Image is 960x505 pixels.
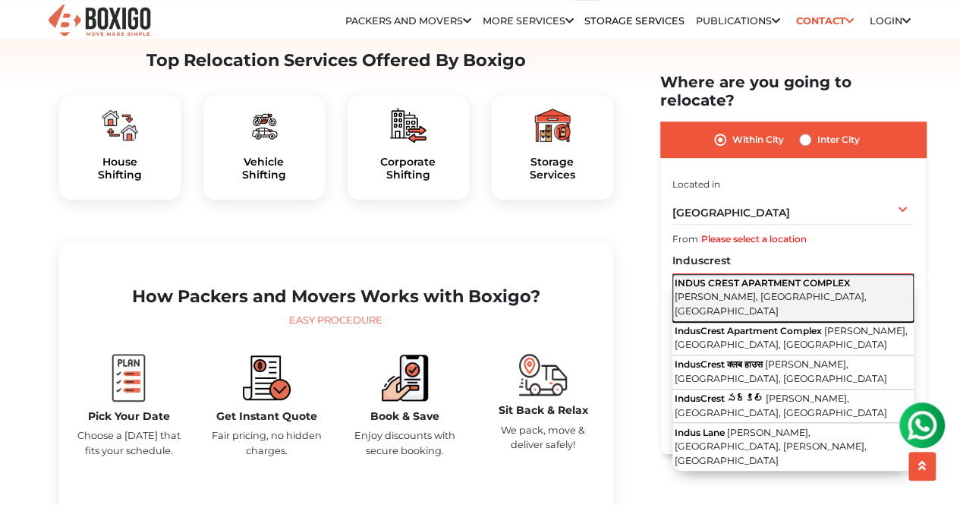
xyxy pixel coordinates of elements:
span: Indus Lane [675,426,725,437]
span: [GEOGRAPHIC_DATA] [672,206,790,219]
button: IndusCrest సర్కిల్ [PERSON_NAME], [GEOGRAPHIC_DATA], [GEOGRAPHIC_DATA] [672,389,914,423]
label: Within City [732,131,784,149]
input: Select Building or Nearest Landmark [672,248,914,274]
a: Packers and Movers [345,15,471,27]
button: scroll up [908,452,936,481]
a: VehicleShifting [216,156,313,181]
img: boxigo_packers_and_movers_plan [246,107,282,144]
h5: Get Instant Quote [209,410,325,423]
span: [PERSON_NAME], [GEOGRAPHIC_DATA], [GEOGRAPHIC_DATA] [675,358,887,384]
img: whatsapp-icon.svg [15,15,46,46]
span: IndusCrest సర్కిల్ [675,393,763,404]
span: [PERSON_NAME], [GEOGRAPHIC_DATA], [PERSON_NAME], [GEOGRAPHIC_DATA] [675,426,867,466]
p: Fair pricing, no hidden charges. [209,428,325,457]
img: boxigo_packers_and_movers_book [381,354,429,402]
label: Located in [672,177,720,191]
div: Easy Procedure [71,313,601,328]
a: HouseShifting [71,156,168,181]
a: Publications [696,15,780,27]
a: More services [483,15,574,27]
a: Storage Services [584,15,685,27]
h5: House Shifting [71,156,168,181]
h2: How Packers and Movers Works with Boxigo? [71,286,601,307]
p: Choose a [DATE] that fits your schedule. [71,428,187,457]
h5: Storage Services [504,156,601,181]
label: Please select a location [701,232,807,246]
label: From [672,232,698,246]
a: Login [869,15,910,27]
a: CorporateShifting [360,156,457,181]
button: IndusCrest Apartment Complex [PERSON_NAME], [GEOGRAPHIC_DATA], [GEOGRAPHIC_DATA] [672,321,914,355]
img: boxigo_packers_and_movers_plan [390,107,426,144]
h2: Where are you going to relocate? [660,73,926,109]
img: Boxigo [46,2,153,39]
label: Inter City [817,131,860,149]
h5: Pick Your Date [71,410,187,423]
p: Enjoy discounts with secure booking. [348,428,463,457]
span: IndusCrest क्लब हाउस [675,358,763,370]
img: boxigo_packers_and_movers_plan [534,107,571,144]
p: We pack, move & deliver safely! [486,423,601,452]
button: INDUS CREST APARTMENT COMPLEX [PERSON_NAME], [GEOGRAPHIC_DATA], [GEOGRAPHIC_DATA] [672,274,914,322]
a: StorageServices [504,156,601,181]
h2: Top Relocation Services Offered By Boxigo [59,50,613,71]
h5: Vehicle Shifting [216,156,313,181]
h5: Sit Back & Relax [486,404,601,417]
img: boxigo_packers_and_movers_plan [105,354,153,402]
span: [PERSON_NAME], [GEOGRAPHIC_DATA], [GEOGRAPHIC_DATA] [675,393,887,418]
span: INDUS CREST APARTMENT COMPLEX [675,277,850,289]
button: IndusCrest क्लब हाउस [PERSON_NAME], [GEOGRAPHIC_DATA], [GEOGRAPHIC_DATA] [672,355,914,390]
span: IndusCrest Apartment Complex [675,325,822,336]
a: Contact [791,9,858,33]
h5: Book & Save [348,410,463,423]
h5: Corporate Shifting [360,156,457,181]
span: [PERSON_NAME], [GEOGRAPHIC_DATA], [GEOGRAPHIC_DATA] [675,291,867,317]
img: boxigo_packers_and_movers_plan [102,107,138,144]
img: boxigo_packers_and_movers_compare [243,354,291,402]
img: boxigo_packers_and_movers_move [519,354,567,396]
button: Indus Lane [PERSON_NAME], [GEOGRAPHIC_DATA], [PERSON_NAME], [GEOGRAPHIC_DATA] [672,423,914,470]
